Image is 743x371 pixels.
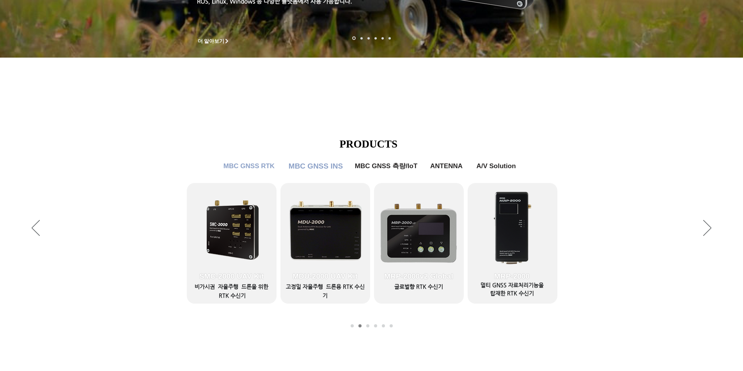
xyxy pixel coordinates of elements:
[382,324,385,327] a: ANTENNA
[187,183,277,304] a: SMC-2000 UAV Kit
[198,38,225,45] span: 더 알아보기
[350,37,393,40] nav: 슬라이드
[467,183,557,304] a: MRP-2000
[32,220,40,237] button: 이전
[374,324,377,327] a: MBC GNSS 측량/IoT
[293,272,357,281] span: MDU-2000 UAV Kit
[476,162,516,170] span: A/V Solution
[384,272,453,281] span: MRP-2000v2 Global
[360,37,363,39] a: 드론 8 - SMC 2000
[390,324,393,327] a: A/V Solution
[703,220,711,237] button: 다음
[471,158,522,174] a: A/V Solution
[223,162,275,170] span: MBC GNSS RTK
[194,36,233,46] a: 더 알아보기
[199,272,264,281] span: SMC-2000 UAV Kit
[349,158,424,174] a: MBC GNSS 측량/IoT
[351,324,354,327] a: MBC GNSS RTK1
[289,162,343,171] span: MBC GNSS INS
[366,324,369,327] a: MBC GNSS INS
[287,158,345,174] a: MBC GNSS INS
[218,158,280,174] a: MBC GNSS RTK
[653,338,743,371] iframe: Wix Chat
[355,162,418,171] span: MBC GNSS 측량/IoT
[381,37,384,39] a: 로봇
[374,37,377,39] a: 자율주행
[367,37,370,39] a: 측량 IoT
[494,272,530,281] span: MRP-2000
[352,37,356,40] a: 로봇- SMC 2000
[430,162,463,170] span: ANTENNA
[358,324,362,327] a: MBC GNSS RTK2
[348,324,395,327] nav: 슬라이드
[280,183,370,304] a: MDU-2000 UAV Kit
[388,37,391,39] a: 정밀농업
[374,183,464,304] a: MRP-2000v2 Global
[427,158,466,174] a: ANTENNA
[340,138,398,150] span: PRODUCTS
